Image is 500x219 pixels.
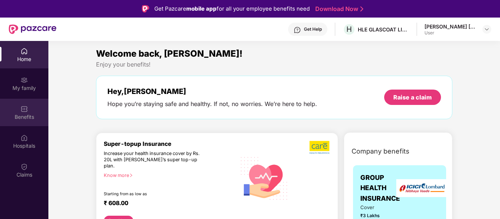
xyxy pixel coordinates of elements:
[21,48,28,55] img: svg+xml;base64,PHN2ZyBpZD0iSG9tZSIgeG1sbnM9Imh0dHA6Ly93d3cudzMub3JnLzIwMDAvc3ZnIiB3aWR0aD0iMjAiIG...
[309,140,330,154] img: b5dec4f62d2307b9de63beb79f102df3.png
[107,87,317,96] div: Hey, [PERSON_NAME]
[360,204,395,211] span: Cover
[104,151,204,169] div: Increase your health insurance cover by Rs. 20L with [PERSON_NAME]’s super top-up plan.
[104,200,229,208] div: ₹ 608.00
[107,100,317,108] div: Hope you’re staying safe and healthy. If not, no worries. We’re here to help.
[104,173,232,178] div: Know more
[315,5,361,13] a: Download Now
[396,179,448,197] img: insurerLogo
[186,5,217,12] strong: mobile app
[304,26,322,32] div: Get Help
[21,163,28,170] img: svg+xml;base64,PHN2ZyBpZD0iQ2xhaW0iIHhtbG5zPSJodHRwOi8vd3d3LnczLm9yZy8yMDAwL3N2ZyIgd2lkdGg9IjIwIi...
[129,173,133,177] span: right
[104,140,236,147] div: Super-topup Insurance
[142,5,149,12] img: Logo
[360,173,400,204] span: GROUP HEALTH INSURANCE
[346,25,352,34] span: H
[21,76,28,84] img: svg+xml;base64,PHN2ZyB3aWR0aD0iMjAiIGhlaWdodD0iMjAiIHZpZXdCb3g9IjAgMCAyMCAyMCIgZmlsbD0ibm9uZSIgeG...
[21,134,28,141] img: svg+xml;base64,PHN2ZyBpZD0iSG9zcGl0YWxzIiB4bWxucz0iaHR0cDovL3d3dy53My5vcmcvMjAwMC9zdmciIHdpZHRoPS...
[154,4,310,13] div: Get Pazcare for all your employee benefits need
[424,30,476,36] div: User
[352,146,409,156] span: Company benefits
[393,93,432,101] div: Raise a claim
[358,26,409,33] div: HLE GLASCOAT LIMITED
[484,26,490,32] img: svg+xml;base64,PHN2ZyBpZD0iRHJvcGRvd24tMzJ4MzIiIHhtbG5zPSJodHRwOi8vd3d3LnczLm9yZy8yMDAwL3N2ZyIgd2...
[104,192,205,197] div: Starting from as low as
[360,212,395,219] span: ₹3 Lakhs
[9,24,56,34] img: New Pazcare Logo
[424,23,476,30] div: [PERSON_NAME] [PERSON_NAME]
[21,105,28,113] img: svg+xml;base64,PHN2ZyBpZD0iQmVuZWZpdHMiIHhtbG5zPSJodHRwOi8vd3d3LnczLm9yZy8yMDAwL3N2ZyIgd2lkdGg9Ij...
[96,61,452,68] div: Enjoy your benefits!
[236,149,293,207] img: svg+xml;base64,PHN2ZyB4bWxucz0iaHR0cDovL3d3dy53My5vcmcvMjAwMC9zdmciIHhtbG5zOnhsaW5rPSJodHRwOi8vd3...
[294,26,301,34] img: svg+xml;base64,PHN2ZyBpZD0iSGVscC0zMngzMiIgeG1sbnM9Imh0dHA6Ly93d3cudzMub3JnLzIwMDAvc3ZnIiB3aWR0aD...
[360,5,363,13] img: Stroke
[96,48,243,59] span: Welcome back, [PERSON_NAME]!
